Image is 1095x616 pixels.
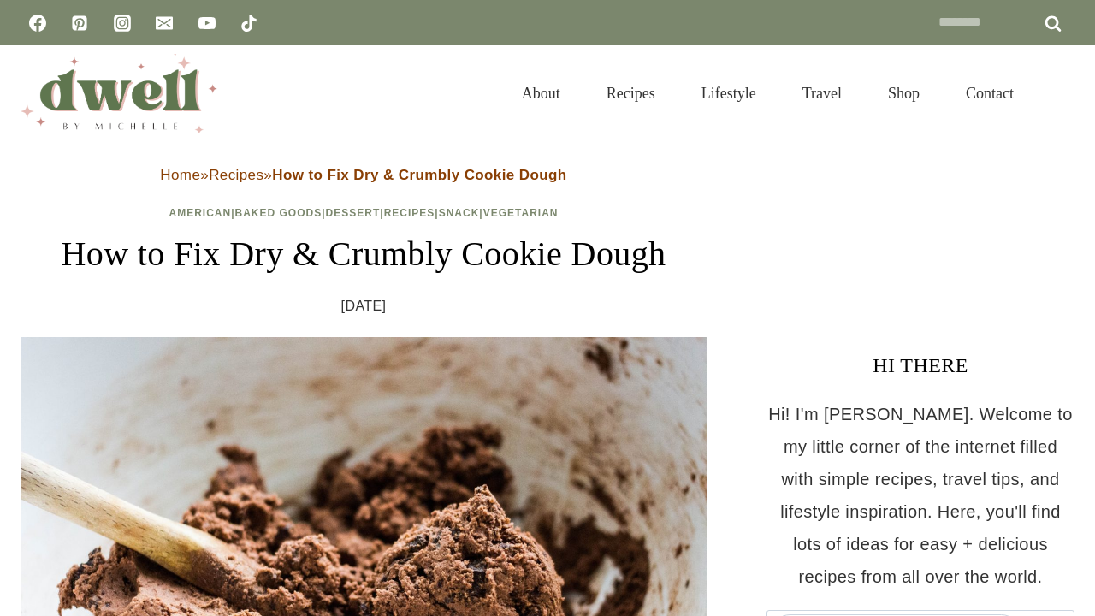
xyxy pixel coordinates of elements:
[169,207,232,219] a: American
[779,63,865,123] a: Travel
[483,207,559,219] a: Vegetarian
[1045,79,1074,108] button: View Search Form
[865,63,943,123] a: Shop
[943,63,1037,123] a: Contact
[147,6,181,40] a: Email
[160,167,200,183] a: Home
[190,6,224,40] a: YouTube
[326,207,381,219] a: Dessert
[499,63,1037,123] nav: Primary Navigation
[169,207,559,219] span: | | | | |
[766,350,1074,381] h3: HI THERE
[439,207,480,219] a: Snack
[341,293,387,319] time: [DATE]
[583,63,678,123] a: Recipes
[21,54,217,133] img: DWELL by michelle
[105,6,139,40] a: Instagram
[21,228,707,280] h1: How to Fix Dry & Crumbly Cookie Dough
[209,167,263,183] a: Recipes
[678,63,779,123] a: Lifestyle
[235,207,323,219] a: Baked Goods
[766,398,1074,593] p: Hi! I'm [PERSON_NAME]. Welcome to my little corner of the internet filled with simple recipes, tr...
[160,167,566,183] span: » »
[232,6,266,40] a: TikTok
[384,207,435,219] a: Recipes
[499,63,583,123] a: About
[62,6,97,40] a: Pinterest
[272,167,566,183] strong: How to Fix Dry & Crumbly Cookie Dough
[21,6,55,40] a: Facebook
